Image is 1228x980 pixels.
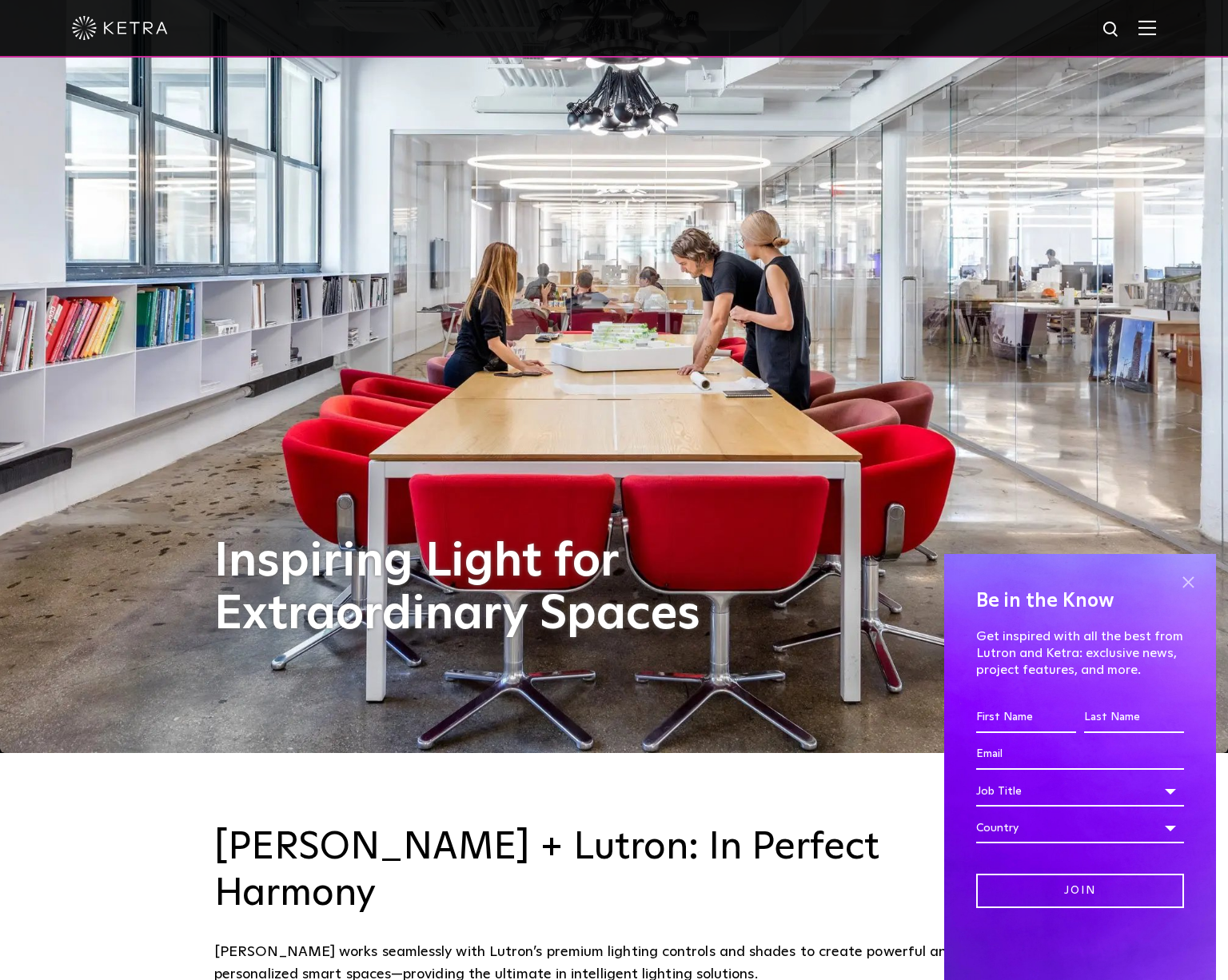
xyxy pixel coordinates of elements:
[976,813,1184,843] div: Country
[72,16,168,40] img: ketra-logo-2019-white
[976,776,1184,807] div: Job Title
[976,739,1184,770] input: Email
[976,586,1184,616] h4: Be in the Know
[976,703,1076,733] input: First Name
[214,536,734,641] h1: Inspiring Light for Extraordinary Spaces
[214,825,1014,917] h3: [PERSON_NAME] + Lutron: In Perfect Harmony
[1084,703,1184,733] input: Last Name
[1138,20,1156,35] img: Hamburger%20Nav.svg
[976,628,1184,678] p: Get inspired with all the best from Lutron and Ketra: exclusive news, project features, and more.
[1102,20,1122,40] img: search icon
[976,874,1184,908] input: Join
